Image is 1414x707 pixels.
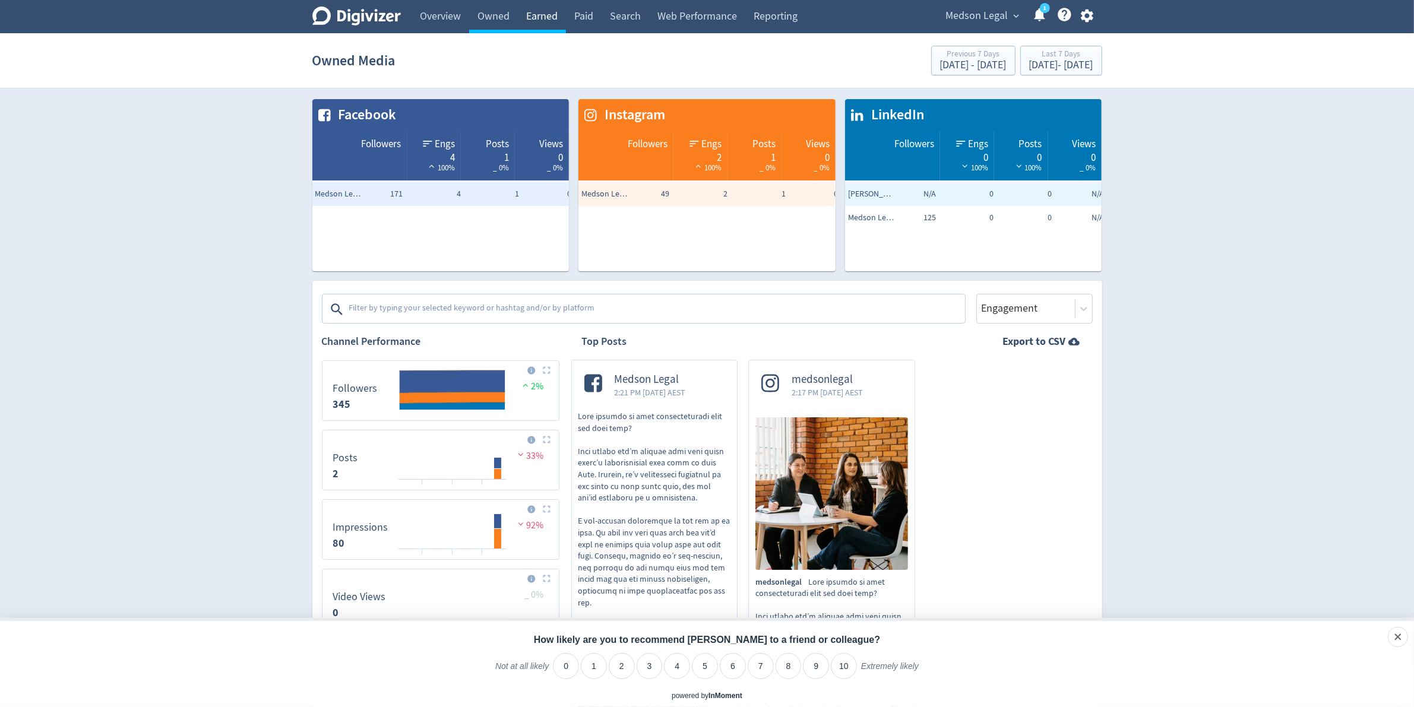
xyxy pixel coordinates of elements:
span: 2% [520,381,544,392]
dt: Impressions [333,521,388,534]
span: Views [806,137,830,151]
td: 0 [939,206,997,230]
li: 4 [664,653,690,679]
strong: 0 [333,605,339,620]
img: Placeholder [543,505,551,513]
td: 125 [881,206,939,230]
span: LinkedIn [865,105,924,125]
span: Followers [894,137,934,151]
img: negative-performance-white.svg [959,161,971,170]
svg: Impressions 80 [327,505,553,554]
div: 0 [787,151,830,160]
text: 30/08 [415,484,429,492]
li: 9 [803,653,829,679]
text: 01/09 [445,484,459,492]
span: 100% [426,163,455,173]
td: 2 [672,182,730,206]
div: 0 [1054,151,1096,160]
img: Placeholder [543,436,551,443]
table: customized table [578,99,836,271]
td: 0 [997,182,1055,206]
button: Previous 7 Days[DATE] - [DATE] [931,46,1016,75]
dt: Video Views [333,590,386,604]
div: 4 [413,151,455,160]
label: Extremely likely [861,661,919,681]
td: 1 [464,182,522,206]
div: 0 [1000,151,1042,160]
img: negative-performance.svg [515,519,527,528]
span: 100% [959,163,988,173]
text: 30/08 [415,553,429,562]
img: Placeholder [543,575,551,582]
text: 01/09 [445,553,459,562]
div: [DATE] - [DATE] [1029,60,1093,71]
text: 1 [1043,4,1046,12]
img: positive-performance-white.svg [426,161,438,170]
span: 2:17 PM [DATE] AEST [792,386,863,398]
td: 49 [614,182,672,206]
svg: Posts 2 [327,435,553,485]
span: Views [1072,137,1096,151]
div: 2 [679,151,722,160]
li: 3 [637,653,663,679]
td: N/A [1055,182,1114,206]
td: 0 [997,206,1055,230]
strong: Export to CSV [1003,334,1066,349]
li: 8 [776,653,802,679]
span: Medson Legal [581,188,629,200]
dt: Followers [333,382,378,395]
span: _ 0% [760,163,776,173]
img: negative-performance.svg [515,450,527,459]
li: 5 [692,653,718,679]
img: negative-performance-white.svg [1013,161,1025,170]
span: 92% [515,519,544,531]
span: Medson Legal [946,7,1008,26]
li: 10 [831,653,857,679]
img: Placeholder [543,366,551,374]
td: N/A [881,182,939,206]
div: Last 7 Days [1029,50,1093,60]
span: Posts [486,137,509,151]
text: 03/09 [475,553,489,562]
td: 0 [522,182,580,206]
span: Posts [752,137,776,151]
li: 1 [581,653,607,679]
div: 1 [733,151,776,160]
span: Facebook [333,105,397,125]
button: Last 7 Days[DATE]- [DATE] [1020,46,1102,75]
label: Not at all likely [495,661,549,681]
span: Medson Legal [315,188,363,200]
td: 1 [730,182,789,206]
span: Medson Legal [848,212,896,224]
button: Medson Legal [942,7,1023,26]
span: _ 0% [1080,163,1096,173]
span: Views [539,137,563,151]
svg: Followers 345 [327,366,553,416]
span: 100% [1013,163,1042,173]
li: 0 [553,653,579,679]
span: Instagram [599,105,665,125]
div: Previous 7 Days [940,50,1007,60]
span: _ 0% [547,163,563,173]
div: 1 [467,151,509,160]
div: powered by inmoment [672,691,742,701]
td: 4 [406,182,464,206]
td: N/A [1055,206,1114,230]
strong: 2 [333,467,339,481]
a: InMoment [708,692,742,700]
td: 0 [939,182,997,206]
span: 33% [515,450,544,462]
h2: Channel Performance [322,334,559,349]
span: Engs [701,137,722,151]
li: 6 [720,653,746,679]
svg: Video Views 0 [327,574,553,624]
span: 2:21 PM [DATE] AEST [615,386,686,398]
strong: 80 [333,536,345,550]
div: [DATE] - [DATE] [940,60,1007,71]
span: _ 0% [814,163,830,173]
span: Followers [628,137,668,151]
span: _ 0% [493,163,509,173]
span: Medson Legal [615,373,686,386]
div: Close survey [1388,627,1408,647]
img: What happens to your superannuation when you pass away? Many people don’t realise that your super... [755,417,908,570]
